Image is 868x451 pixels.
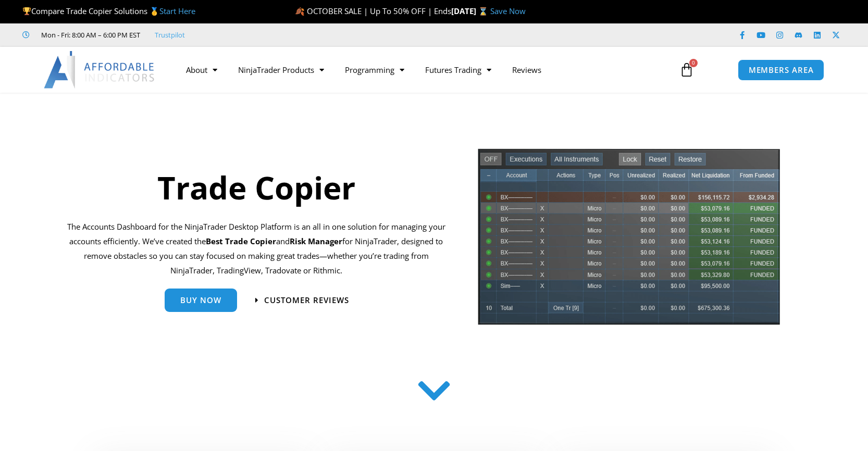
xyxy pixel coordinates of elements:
[749,66,814,74] span: MEMBERS AREA
[477,147,781,333] img: tradecopier | Affordable Indicators – NinjaTrader
[44,51,156,89] img: LogoAI | Affordable Indicators – NinjaTrader
[155,29,185,41] a: Trustpilot
[22,6,195,16] span: Compare Trade Copier Solutions 🥇
[451,6,490,16] strong: [DATE] ⌛
[689,59,698,67] span: 0
[206,236,276,246] b: Best Trade Copier
[264,296,349,304] span: Customer Reviews
[664,55,710,85] a: 0
[159,6,195,16] a: Start Here
[176,58,228,82] a: About
[738,59,825,81] a: MEMBERS AREA
[295,6,451,16] span: 🍂 OCTOBER SALE | Up To 50% OFF | Ends
[290,236,342,246] strong: Risk Manager
[176,58,667,82] nav: Menu
[165,289,237,312] a: Buy Now
[415,58,502,82] a: Futures Trading
[255,296,349,304] a: Customer Reviews
[490,6,526,16] a: Save Now
[67,166,445,209] h1: Trade Copier
[39,29,140,41] span: Mon - Fri: 8:00 AM – 6:00 PM EST
[502,58,552,82] a: Reviews
[67,220,445,278] p: The Accounts Dashboard for the NinjaTrader Desktop Platform is an all in one solution for managin...
[23,7,31,15] img: 🏆
[228,58,334,82] a: NinjaTrader Products
[180,296,221,304] span: Buy Now
[334,58,415,82] a: Programming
